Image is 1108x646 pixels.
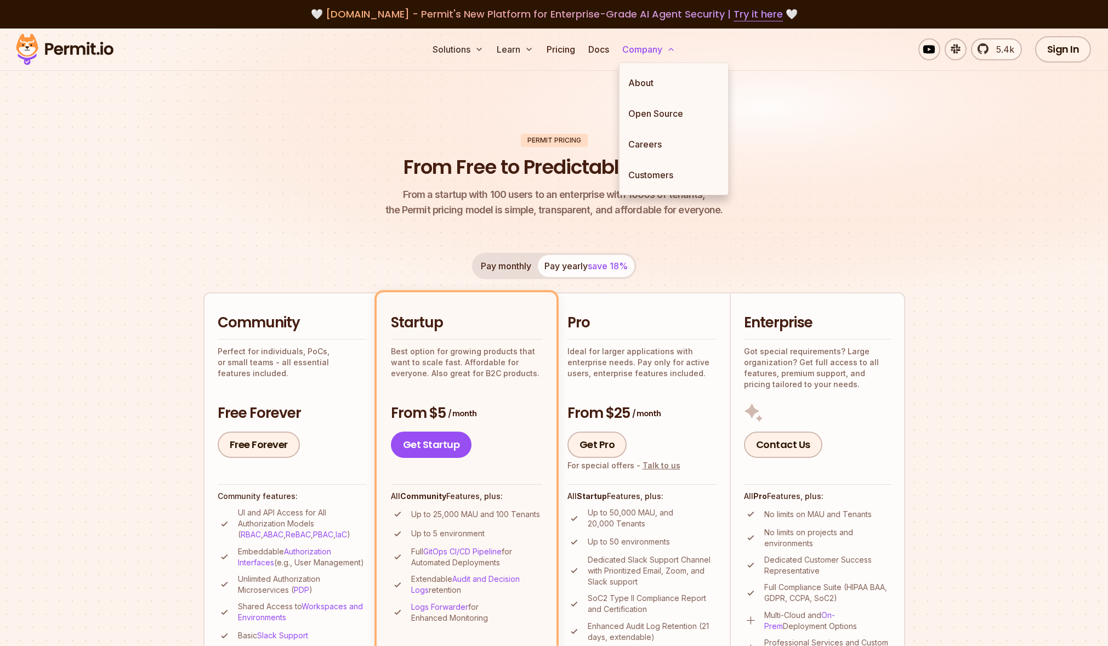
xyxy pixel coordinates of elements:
[618,38,680,60] button: Company
[238,507,366,540] p: UI and API Access for All Authorization Models ( , , , , )
[588,621,717,643] p: Enhanced Audit Log Retention (21 days, extendable)
[313,530,333,539] a: PBAC
[764,610,835,631] a: On-Prem
[567,491,717,502] h4: All Features, plus:
[423,547,502,556] a: GitOps CI/CD Pipeline
[588,554,717,587] p: Dedicated Slack Support Channel with Prioritized Email, Zoom, and Slack support
[542,38,579,60] a: Pricing
[588,507,717,529] p: Up to 50,000 MAU, and 20,000 Tenants
[411,602,468,611] a: Logs Forwarder
[632,408,661,419] span: / month
[218,313,366,333] h2: Community
[990,43,1014,56] span: 5.4k
[391,346,542,379] p: Best option for growing products that want to scale fast. Affordable for everyone. Also great for...
[411,528,485,539] p: Up to 5 environment
[411,546,542,568] p: Full for Automated Deployments
[971,38,1022,60] a: 5.4k
[294,585,309,594] a: PDP
[764,509,872,520] p: No limits on MAU and Tenants
[257,631,308,640] a: Slack Support
[474,255,538,277] button: Pay monthly
[391,313,542,333] h2: Startup
[263,530,283,539] a: ABAC
[400,491,446,501] strong: Community
[241,530,261,539] a: RBAC
[411,509,540,520] p: Up to 25,000 MAU and 100 Tenants
[238,546,366,568] p: Embeddable (e.g., User Management)
[218,491,366,502] h4: Community features:
[643,461,680,470] a: Talk to us
[391,491,542,502] h4: All Features, plus:
[764,527,891,549] p: No limits on projects and environments
[391,404,542,423] h3: From $5
[26,7,1082,22] div: 🤍 🤍
[385,187,723,218] p: the Permit pricing model is simple, transparent, and affordable for everyone.
[218,346,366,379] p: Perfect for individuals, PoCs, or small teams - all essential features included.
[588,593,717,615] p: SoC2 Type II Compliance Report and Certification
[238,630,308,641] p: Basic
[734,7,783,21] a: Try it here
[567,346,717,379] p: Ideal for larger applications with enterprise needs. Pay only for active users, enterprise featur...
[411,602,542,624] p: for Enhanced Monitoring
[620,67,728,98] a: About
[218,404,366,423] h3: Free Forever
[753,491,767,501] strong: Pro
[744,491,891,502] h4: All Features, plus:
[448,408,476,419] span: / month
[744,432,822,458] a: Contact Us
[492,38,538,60] button: Learn
[521,134,588,147] div: Permit Pricing
[764,610,891,632] p: Multi-Cloud and Deployment Options
[404,154,704,181] h1: From Free to Predictable Scaling
[620,98,728,129] a: Open Source
[11,31,118,68] img: Permit logo
[238,601,366,623] p: Shared Access to
[411,574,542,596] p: Extendable retention
[428,38,488,60] button: Solutions
[764,582,891,604] p: Full Compliance Suite (HIPAA BAA, GDPR, CCPA, SoC2)
[620,129,728,160] a: Careers
[584,38,613,60] a: Docs
[238,547,331,567] a: Authorization Interfaces
[286,530,311,539] a: ReBAC
[1035,36,1092,63] a: Sign In
[385,187,723,202] span: From a startup with 100 users to an enterprise with 1000s of tenants,
[567,460,680,471] div: For special offers -
[238,574,366,596] p: Unlimited Authorization Microservices ( )
[411,574,520,594] a: Audit and Decision Logs
[744,313,891,333] h2: Enterprise
[326,7,783,21] span: [DOMAIN_NAME] - Permit's New Platform for Enterprise-Grade AI Agent Security |
[336,530,347,539] a: IaC
[764,554,891,576] p: Dedicated Customer Success Representative
[620,160,728,190] a: Customers
[567,432,627,458] a: Get Pro
[577,491,607,501] strong: Startup
[567,313,717,333] h2: Pro
[391,432,472,458] a: Get Startup
[567,404,717,423] h3: From $25
[218,432,300,458] a: Free Forever
[744,346,891,390] p: Got special requirements? Large organization? Get full access to all features, premium support, a...
[588,536,670,547] p: Up to 50 environments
